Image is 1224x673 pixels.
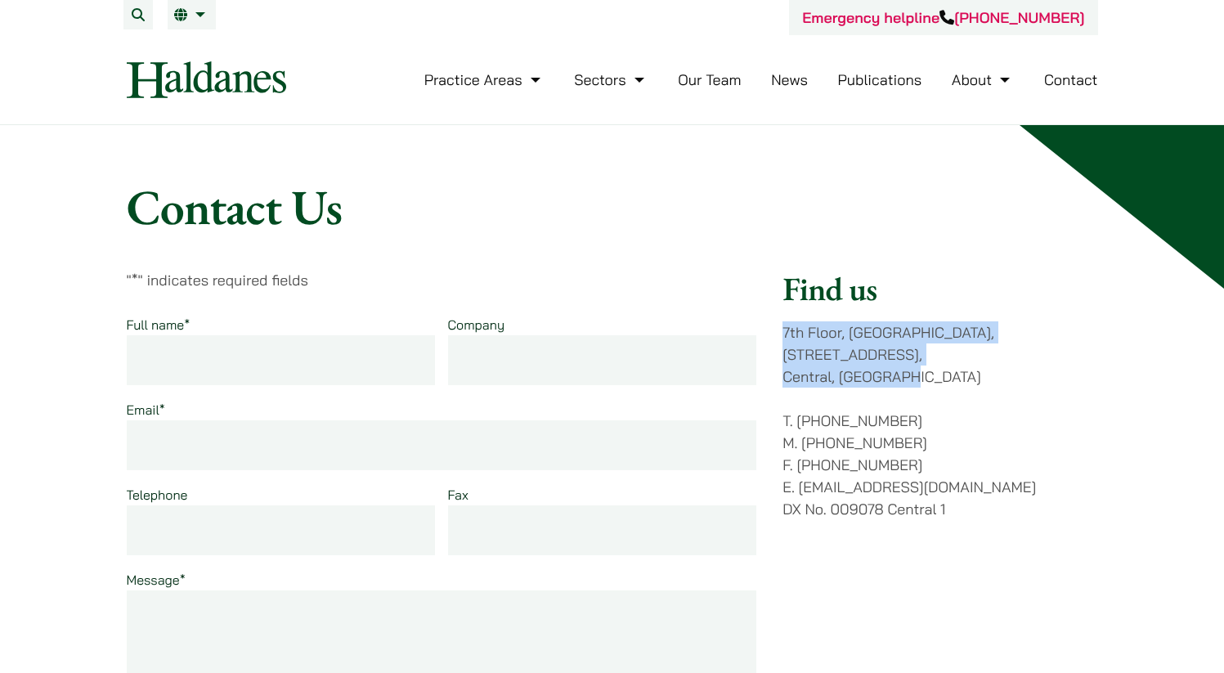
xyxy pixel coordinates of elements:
[127,269,757,291] p: " " indicates required fields
[448,487,469,503] label: Fax
[771,70,808,89] a: News
[782,410,1097,520] p: T. [PHONE_NUMBER] M. [PHONE_NUMBER] F. [PHONE_NUMBER] E. [EMAIL_ADDRESS][DOMAIN_NAME] DX No. 0090...
[952,70,1014,89] a: About
[1044,70,1098,89] a: Contact
[127,402,165,418] label: Email
[838,70,922,89] a: Publications
[782,269,1097,308] h2: Find us
[127,316,191,333] label: Full name
[127,61,286,98] img: Logo of Haldanes
[127,487,188,503] label: Telephone
[174,8,209,21] a: EN
[678,70,741,89] a: Our Team
[802,8,1084,27] a: Emergency helpline[PHONE_NUMBER]
[574,70,648,89] a: Sectors
[127,177,1098,236] h1: Contact Us
[424,70,545,89] a: Practice Areas
[127,572,186,588] label: Message
[448,316,505,333] label: Company
[782,321,1097,388] p: 7th Floor, [GEOGRAPHIC_DATA], [STREET_ADDRESS], Central, [GEOGRAPHIC_DATA]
